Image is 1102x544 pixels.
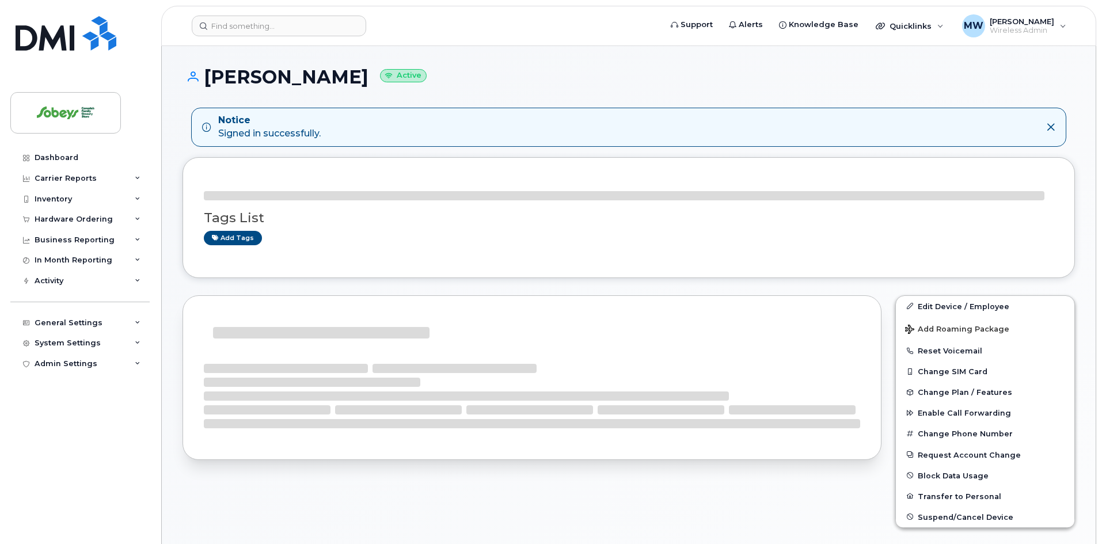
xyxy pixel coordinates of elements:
[204,231,262,245] a: Add tags
[918,409,1011,417] span: Enable Call Forwarding
[896,465,1074,486] button: Block Data Usage
[918,388,1012,397] span: Change Plan / Features
[183,67,1075,87] h1: [PERSON_NAME]
[204,211,1054,225] h3: Tags List
[896,444,1074,465] button: Request Account Change
[896,382,1074,402] button: Change Plan / Features
[896,423,1074,444] button: Change Phone Number
[380,69,427,82] small: Active
[896,486,1074,507] button: Transfer to Personal
[918,512,1013,521] span: Suspend/Cancel Device
[896,296,1074,317] a: Edit Device / Employee
[896,402,1074,423] button: Enable Call Forwarding
[905,325,1009,336] span: Add Roaming Package
[218,114,321,127] strong: Notice
[218,114,321,140] div: Signed in successfully.
[896,340,1074,361] button: Reset Voicemail
[896,507,1074,527] button: Suspend/Cancel Device
[896,317,1074,340] button: Add Roaming Package
[896,361,1074,382] button: Change SIM Card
